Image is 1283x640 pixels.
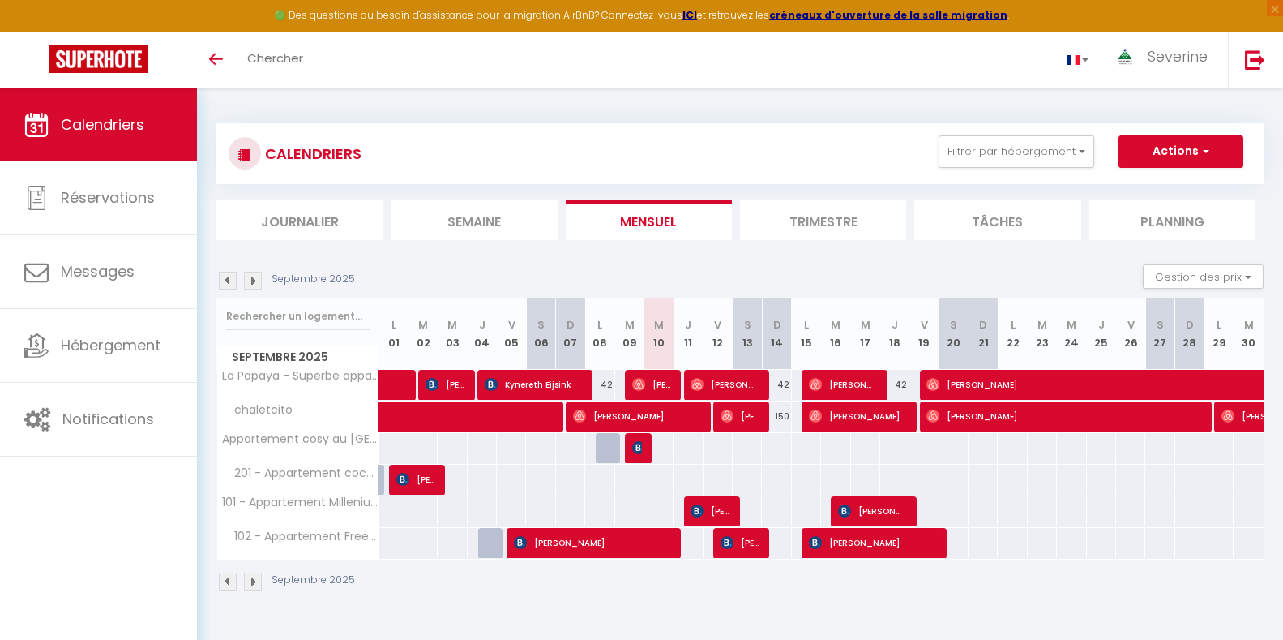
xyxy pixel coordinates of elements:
span: [PERSON_NAME] [809,401,906,432]
abbr: S [1157,317,1164,333]
span: chaletcito [220,402,297,419]
span: [PERSON_NAME] [514,527,669,558]
abbr: L [597,317,602,333]
span: Réservations [61,187,155,208]
th: 15 [792,298,821,370]
th: 03 [438,298,467,370]
li: Tâches [914,200,1080,240]
abbr: M [1067,317,1076,333]
abbr: L [1217,317,1221,333]
abbr: M [831,317,840,333]
img: logout [1245,49,1265,70]
abbr: L [804,317,809,333]
th: 13 [733,298,762,370]
li: Trimestre [740,200,906,240]
span: Heni El Abed [632,432,642,463]
abbr: D [567,317,575,333]
abbr: D [979,317,987,333]
abbr: M [1244,317,1254,333]
th: 26 [1116,298,1145,370]
th: 24 [1057,298,1086,370]
abbr: D [773,317,781,333]
button: Filtrer par hébergement [939,135,1094,168]
abbr: M [418,317,428,333]
span: Kynereth Eijsink [485,369,582,400]
th: 25 [1087,298,1116,370]
th: 04 [468,298,497,370]
th: 22 [998,298,1027,370]
span: [PERSON_NAME] [573,401,699,432]
abbr: M [654,317,664,333]
th: 19 [909,298,939,370]
iframe: Chat [1214,567,1271,628]
span: 102 - Appartement Freedom [220,528,382,546]
span: [PERSON_NAME] [426,369,464,400]
span: [PERSON_NAME] [721,401,759,432]
span: Severine [1148,46,1208,67]
abbr: J [892,317,898,333]
abbr: L [391,317,396,333]
abbr: V [714,317,721,333]
abbr: V [1127,317,1135,333]
p: Septembre 2025 [272,272,355,287]
img: ... [1113,46,1137,68]
span: 201 - Appartement cocoon [220,465,382,483]
th: 05 [497,298,526,370]
a: ... Severine [1101,32,1228,88]
span: Messages [61,261,135,281]
li: Semaine [391,200,557,240]
a: ICI [682,8,697,22]
span: [PERSON_NAME] [691,369,759,400]
li: Planning [1089,200,1255,240]
span: 101 - Appartement Millenium [220,496,382,509]
th: 30 [1234,298,1264,370]
th: 20 [939,298,969,370]
abbr: J [1098,317,1105,333]
th: 12 [704,298,733,370]
img: Super Booking [49,45,148,73]
span: [PERSON_NAME] [838,496,906,526]
th: 06 [526,298,555,370]
th: 28 [1175,298,1204,370]
th: 14 [762,298,791,370]
th: 16 [821,298,850,370]
span: Septembre 2025 [217,346,378,369]
a: créneaux d'ouverture de la salle migration [769,8,1007,22]
th: 18 [880,298,909,370]
th: 11 [674,298,703,370]
abbr: M [625,317,635,333]
div: 150 [762,402,791,432]
span: Hébergement [61,335,160,355]
th: 07 [556,298,585,370]
input: Rechercher un logement... [226,302,370,331]
abbr: V [508,317,515,333]
span: [PERSON_NAME] [691,496,729,526]
th: 08 [585,298,614,370]
div: 42 [585,370,614,400]
button: Gestion des prix [1143,264,1264,289]
span: [PERSON_NAME] [396,464,435,495]
abbr: M [861,317,870,333]
p: Septembre 2025 [272,573,355,588]
th: 10 [644,298,674,370]
span: [PERSON_NAME] [809,527,935,558]
abbr: J [685,317,691,333]
a: Chercher [235,32,315,88]
h3: CALENDRIERS [261,135,361,172]
abbr: D [1186,317,1194,333]
div: 42 [880,370,909,400]
li: Journalier [216,200,383,240]
button: Ouvrir le widget de chat LiveChat [13,6,62,55]
th: 27 [1145,298,1174,370]
abbr: S [537,317,545,333]
abbr: L [1011,317,1016,333]
abbr: M [1037,317,1047,333]
th: 23 [1028,298,1057,370]
span: Appartement cosy au [GEOGRAPHIC_DATA]. [220,433,382,445]
span: [PERSON_NAME] [721,527,759,558]
abbr: S [744,317,751,333]
th: 17 [851,298,880,370]
span: Chercher [247,49,303,67]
